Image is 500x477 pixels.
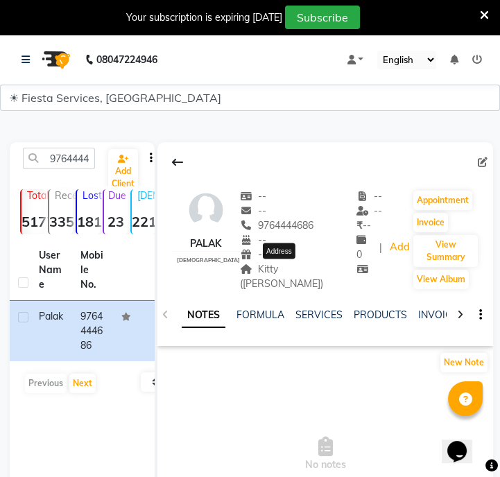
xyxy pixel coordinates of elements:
[240,234,266,246] span: --
[418,309,464,321] a: INVOICES
[69,374,96,393] button: Next
[171,236,240,251] div: Palak
[240,205,266,217] span: --
[177,257,240,263] span: [DEMOGRAPHIC_DATA]
[104,213,128,230] strong: 23
[240,248,266,261] span: --
[356,219,363,232] span: ₹
[55,189,73,202] p: Recent
[263,243,295,259] div: Address
[413,213,448,232] button: Invoice
[356,205,383,217] span: --
[77,213,101,230] strong: 1816
[413,191,472,210] button: Appointment
[182,303,225,328] a: NOTES
[240,263,323,290] span: Kitty ([PERSON_NAME])
[21,213,45,230] strong: 5177
[49,213,73,230] strong: 335
[285,6,360,29] button: Subscribe
[236,309,284,321] a: FORMULA
[35,40,74,79] img: logo
[440,353,488,372] button: New Note
[126,10,282,25] div: Your subscription is expiring [DATE]
[356,190,383,202] span: --
[72,240,114,301] th: Mobile No.
[108,149,138,193] a: Add Client
[23,148,95,169] input: Search by Name/Mobile/Email/Code
[83,189,101,202] p: Lost
[388,238,412,257] a: Add
[39,310,63,322] span: Palak
[413,270,469,289] button: View Album
[185,189,227,231] img: avatar
[354,309,407,321] a: PRODUCTS
[132,213,155,230] strong: 221
[356,219,371,232] span: --
[413,235,478,267] button: View Summary
[240,190,266,202] span: --
[295,309,343,321] a: SERVICES
[27,189,45,202] p: Total
[31,240,72,301] th: User Name
[442,422,486,463] iframe: chat widget
[379,241,382,255] span: |
[356,234,372,261] span: 0
[107,189,128,202] p: Due
[163,149,192,175] div: Back to Client
[96,40,157,79] b: 08047224946
[240,219,313,232] span: 9764444686
[137,189,155,202] p: [DEMOGRAPHIC_DATA]
[72,301,114,361] td: 9764444686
